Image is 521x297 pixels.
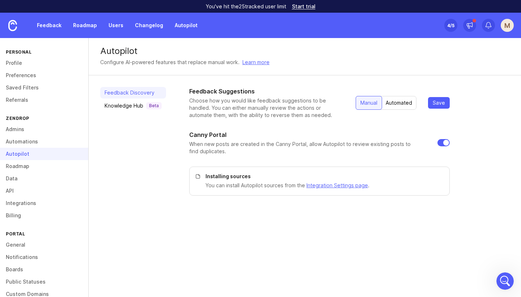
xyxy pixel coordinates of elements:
div: • Just now [50,122,74,129]
button: Automated [381,96,416,110]
a: Changelog [131,19,168,32]
span: Messages [60,244,85,249]
a: Learn more [242,58,270,66]
a: Roadmap [69,19,101,32]
div: Autopilot [100,47,509,55]
p: Beta [149,103,159,109]
img: Profile image for Jacques [15,114,29,129]
img: Canny Home [8,20,17,31]
a: Knowledge HubBeta [100,100,166,112]
p: You can install Autopilot sources from the . [206,181,441,189]
button: Manual [356,96,382,110]
button: Search for help [10,142,134,157]
a: Feedback [33,19,66,32]
h1: Canny Portal [189,130,226,139]
iframe: Intercom live chat [496,272,514,290]
button: Help [97,226,145,255]
button: Save [428,97,450,109]
div: 4 /5 [447,20,454,30]
button: Messages [48,226,96,255]
div: Salesforce integration [15,203,121,210]
div: Configure AI-powered features that replace manual work. [100,58,240,66]
div: Canny [32,122,48,129]
p: Hi [PERSON_NAME]! 👋 [14,51,130,76]
img: Profile image for Jacques [105,12,119,26]
div: Knowledge Hub [105,102,162,109]
a: Feedback Discovery [100,87,166,99]
a: Users [104,19,128,32]
span: Home [16,244,32,249]
div: Autopilot [15,163,121,170]
img: logo [14,14,24,25]
h1: Feedback Suggestions [189,87,344,96]
div: Admin roles [15,189,121,197]
div: Profile image for JacquesHelloCanny•Just now [8,108,137,135]
div: Admin roles [10,187,134,200]
p: You've hit the 25 tracked user limit [206,3,286,10]
a: Autopilot [170,19,202,32]
span: Save [433,99,445,106]
div: Autopilot [10,160,134,173]
button: 4/5 [444,19,457,32]
a: Integration Settings page [306,182,368,188]
div: Jira integration [15,176,121,184]
div: Salesforce integration [10,200,134,213]
p: Choose how you would like feedback suggestions to be handled. You can either manually review the ... [189,97,344,119]
p: Installing sources [206,173,441,180]
p: How can we help? [14,76,130,88]
div: Recent message [15,104,130,111]
span: Search for help [15,146,59,154]
div: Automated [381,96,416,109]
div: Jira integration [10,173,134,187]
p: When new posts are created in the Canny Portal, allow Autopilot to review existing posts to find ... [189,141,426,155]
span: Help [115,244,126,249]
button: M [501,19,514,32]
div: Close [124,12,137,25]
span: Hello [32,115,45,121]
div: Recent messageProfile image for JacquesHelloCanny•Just now [7,97,137,135]
a: Start trial [292,4,315,9]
